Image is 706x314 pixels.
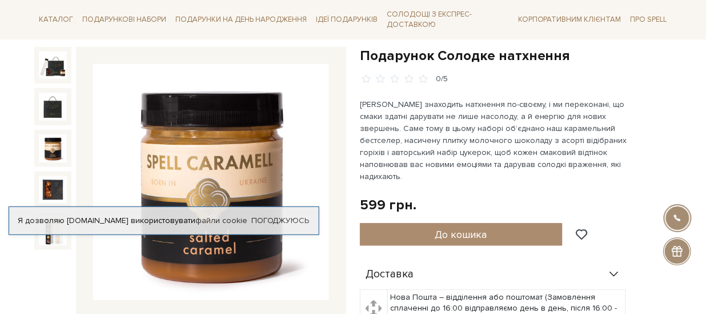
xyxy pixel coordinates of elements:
[171,11,311,29] a: Подарунки на День народження
[382,5,514,34] a: Солодощі з експрес-доставкою
[34,11,78,29] a: Каталог
[436,74,448,85] div: 0/5
[311,11,382,29] a: Ідеї подарунків
[9,216,319,226] div: Я дозволяю [DOMAIN_NAME] використовувати
[78,11,171,29] a: Подарункові набори
[39,51,67,80] img: Подарунок Солодке натхнення
[366,269,414,280] span: Доставка
[514,11,626,29] a: Корпоративним клієнтам
[195,216,247,225] a: файли cookie
[360,47,672,65] h1: Подарунок Солодке натхнення
[93,64,329,300] img: Подарунок Солодке натхнення
[360,196,416,214] div: 599 грн.
[360,98,628,182] p: [PERSON_NAME] знаходить натхнення по-своєму, і ми переконані, що смаки здатні дарувати не лише на...
[435,228,487,241] span: До кошика
[39,93,67,121] img: Подарунок Солодке натхнення
[39,134,67,162] img: Подарунок Солодке натхнення
[626,11,672,29] a: Про Spell
[39,176,67,204] img: Подарунок Солодке натхнення
[360,223,563,246] button: До кошика
[251,216,310,226] a: Погоджуюсь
